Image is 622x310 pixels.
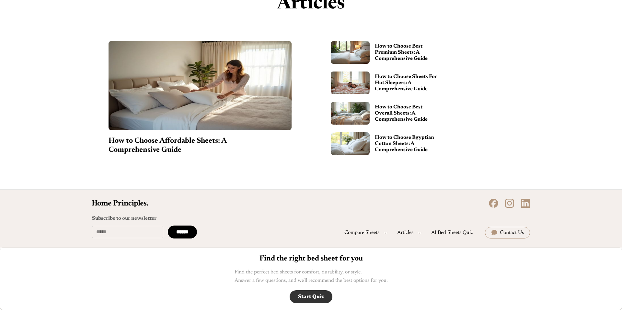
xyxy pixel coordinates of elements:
[375,135,439,153] h3: How to Choose Egyptian Cotton Sheets: A Comprehensive Guide
[235,270,388,283] span: Find the perfect bed sheets for comfort, durability, or style. Answer a few questions, and we'll ...
[92,215,197,223] label: Subscribe to our newsletter
[429,227,476,238] a: AI Bed Sheets Quiz
[109,137,292,154] h3: How to Choose Affordable Sheets: A Comprehensive Guide
[331,41,370,64] img: How to Choose Best Premium Sheets: A Comprehensive Guide
[331,102,439,125] a: How to Choose Best Overall Sheets: A Comprehensive GuideHow to Choose Best Overall Sheets: A Comp...
[331,132,370,155] img: How to Choose Egyptian Cotton Sheets: A Comprehensive Guide
[375,43,439,62] h3: How to Choose Best Premium Sheets: A Comprehensive Guide
[331,41,439,64] a: How to Choose Best Premium Sheets: A Comprehensive GuideHow to Choose Best Premium Sheets: A Comp...
[331,102,370,125] img: How to Choose Best Overall Sheets: A Comprehensive Guide
[395,227,426,238] div: Articles
[259,254,363,263] h2: Find the right bed sheet for you
[375,104,439,123] h3: How to Choose Best Overall Sheets: A Comprehensive Guide
[331,72,439,94] a: How to Choose Sheets For Hot Sleepers: A Comprehensive GuideHow to Choose Sheets For Hot Sleepers...
[485,227,530,238] a: Contact Us
[331,132,439,155] a: How to Choose Egyptian Cotton Sheets: A Comprehensive GuideHow to Choose Egyptian Cotton Sheets: ...
[290,290,332,303] a: Start Quiz
[397,229,413,237] div: Articles
[331,72,370,94] img: How to Choose Sheets For Hot Sleepers: A Comprehensive Guide
[344,229,379,237] div: Compare Sheets
[109,41,292,130] img: How to Choose Affordable Sheets: A Comprehensive Guide
[375,74,439,93] h3: How to Choose Sheets For Hot Sleepers: A Comprehensive Guide
[92,215,197,238] form: Footer form
[109,41,292,154] a: How to Choose Affordable Sheets: A Comprehensive GuideHow to Choose Affordable Sheets: A Comprehe...
[342,227,392,238] div: Compare Sheets
[500,227,524,238] div: Contact Us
